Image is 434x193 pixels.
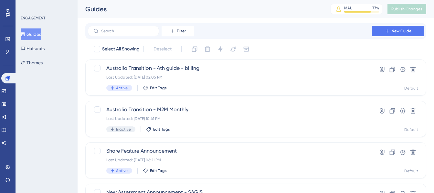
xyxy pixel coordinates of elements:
span: Edit Tags [150,168,167,173]
button: Publish Changes [387,4,426,14]
div: Default [404,127,418,132]
div: MAU [344,5,353,11]
span: Inactive [116,127,131,132]
button: Guides [21,28,41,40]
input: Search [101,29,153,33]
div: Guides [85,5,314,14]
span: Filter [177,28,186,34]
div: Last Updated: [DATE] 10:41 PM [106,116,354,121]
span: Deselect [153,45,172,53]
span: Australia Transition - 4th guide - billing [106,64,354,72]
span: Publish Changes [391,6,422,12]
button: Deselect [148,43,177,55]
span: Edit Tags [150,85,167,91]
span: Australia Transition - M2M Monthly [106,106,354,113]
span: Share Feature Announcement [106,147,354,155]
div: 77 % [372,5,379,11]
button: Edit Tags [143,85,167,91]
button: Filter [162,26,194,36]
div: Default [404,168,418,174]
span: Active [116,85,128,91]
button: Themes [21,57,43,69]
button: New Guide [372,26,424,36]
button: Hotspots [21,43,45,54]
button: Edit Tags [143,168,167,173]
button: Edit Tags [146,127,170,132]
span: Edit Tags [153,127,170,132]
span: Select All Showing [102,45,140,53]
div: ENGAGEMENT [21,16,45,21]
div: Last Updated: [DATE] 06:21 PM [106,157,354,163]
div: Last Updated: [DATE] 02:05 PM [106,75,354,80]
span: New Guide [392,28,411,34]
span: Active [116,168,128,173]
div: Default [404,86,418,91]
